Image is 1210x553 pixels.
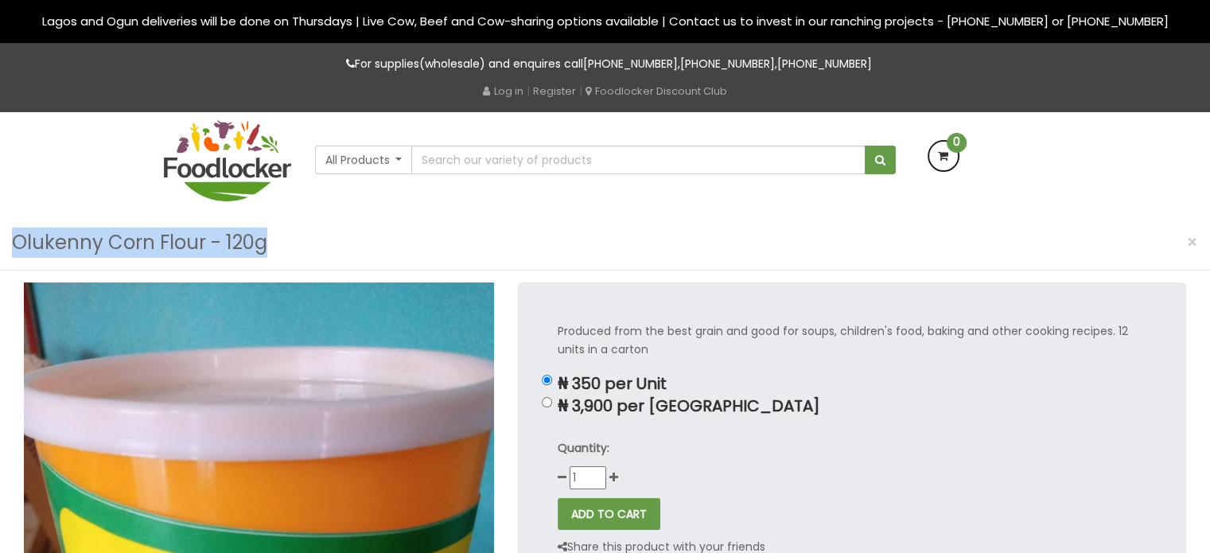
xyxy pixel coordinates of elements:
strong: Quantity: [558,440,609,456]
p: ₦ 350 per Unit [558,375,1146,393]
a: Register [533,84,576,99]
button: All Products [315,146,413,174]
span: | [527,83,530,99]
p: For supplies(wholesale) and enquires call , , [164,55,1047,73]
span: × [1187,231,1198,254]
a: [PHONE_NUMBER] [680,56,775,72]
a: Foodlocker Discount Club [586,84,727,99]
input: ₦ 350 per Unit [542,375,552,385]
span: Lagos and Ogun deliveries will be done on Thursdays | Live Cow, Beef and Cow-sharing options avai... [42,13,1169,29]
input: Search our variety of products [411,146,865,174]
p: ₦ 3,900 per [GEOGRAPHIC_DATA] [558,397,1146,415]
input: ₦ 3,900 per [GEOGRAPHIC_DATA] [542,397,552,407]
a: [PHONE_NUMBER] [777,56,872,72]
p: Produced from the best grain and good for soups, children's food, baking and other cooking recipe... [558,322,1146,359]
button: ADD TO CART [558,498,660,530]
img: FoodLocker [164,120,291,201]
span: 0 [947,133,967,153]
a: [PHONE_NUMBER] [583,56,678,72]
a: Log in [483,84,523,99]
button: Close [1179,226,1206,259]
h3: Olukenny Corn Flour - 120g [12,228,267,258]
span: | [579,83,582,99]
